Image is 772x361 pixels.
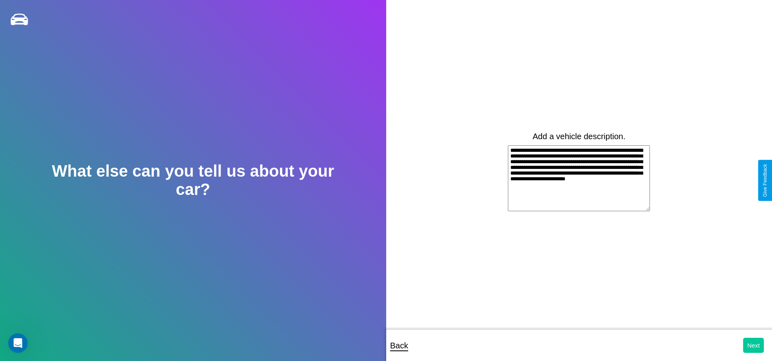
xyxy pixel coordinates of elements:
[533,132,625,141] label: Add a vehicle description.
[743,338,764,353] button: Next
[390,338,408,353] p: Back
[8,333,28,353] iframe: Intercom live chat
[39,162,348,199] h2: What else can you tell us about your car?
[762,164,768,197] div: Give Feedback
